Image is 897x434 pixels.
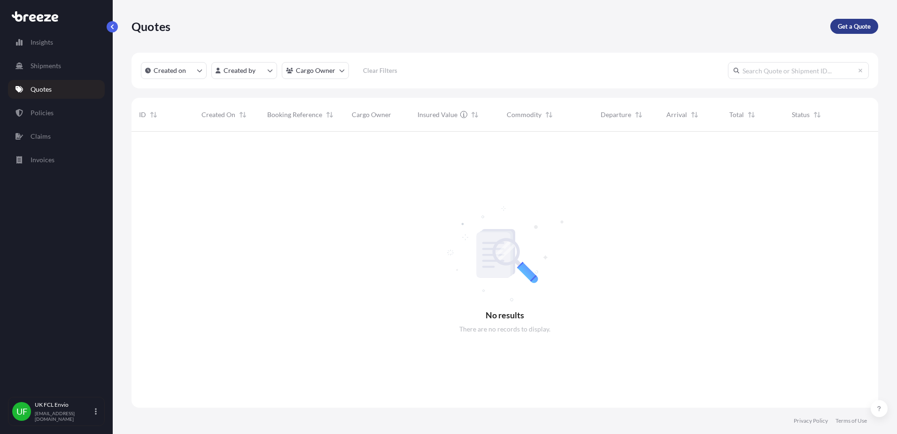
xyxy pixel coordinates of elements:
[148,109,159,120] button: Sort
[666,110,687,119] span: Arrival
[633,109,644,120] button: Sort
[31,132,51,141] p: Claims
[601,110,631,119] span: Departure
[267,110,322,119] span: Booking Reference
[139,110,146,119] span: ID
[830,19,878,34] a: Get a Quote
[31,85,52,94] p: Quotes
[746,109,757,120] button: Sort
[224,66,255,75] p: Created by
[728,62,869,79] input: Search Quote or Shipment ID...
[729,110,744,119] span: Total
[792,110,810,119] span: Status
[8,127,105,146] a: Claims
[211,62,277,79] button: createdBy Filter options
[31,38,53,47] p: Insights
[154,66,186,75] p: Created on
[31,108,54,118] p: Policies
[543,109,555,120] button: Sort
[201,110,235,119] span: Created On
[8,103,105,122] a: Policies
[507,110,541,119] span: Commodity
[237,109,248,120] button: Sort
[354,63,406,78] button: Clear Filters
[812,109,823,120] button: Sort
[469,109,480,120] button: Sort
[31,61,61,71] p: Shipments
[838,22,871,31] p: Get a Quote
[31,155,54,165] p: Invoices
[8,80,105,99] a: Quotes
[16,407,27,416] span: UF
[418,110,457,119] span: Insured Value
[35,401,93,409] p: UK FCL Envio
[296,66,335,75] p: Cargo Owner
[141,62,207,79] button: createdOn Filter options
[324,109,335,120] button: Sort
[35,410,93,422] p: [EMAIL_ADDRESS][DOMAIN_NAME]
[131,19,170,34] p: Quotes
[352,110,391,119] span: Cargo Owner
[689,109,700,120] button: Sort
[794,417,828,425] a: Privacy Policy
[8,56,105,75] a: Shipments
[835,417,867,425] a: Terms of Use
[8,150,105,169] a: Invoices
[282,62,349,79] button: cargoOwner Filter options
[363,66,397,75] p: Clear Filters
[8,33,105,52] a: Insights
